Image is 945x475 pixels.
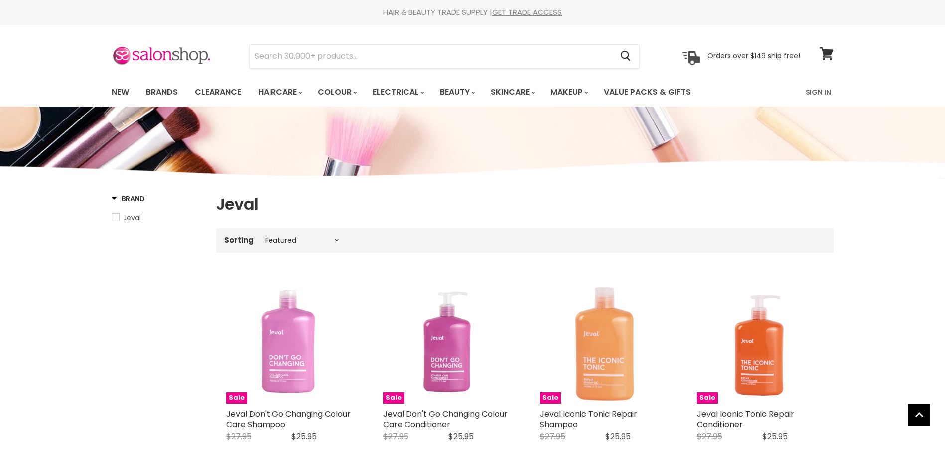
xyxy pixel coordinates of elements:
span: Sale [226,392,247,404]
span: Sale [697,392,718,404]
a: Value Packs & Gifts [596,82,698,103]
a: Jeval Iconic Tonic Repair Shampoo Jeval Iconic Tonic Repair Shampoo Sale [540,277,667,404]
span: $25.95 [762,431,788,442]
span: $27.95 [540,431,565,442]
span: Sale [540,392,561,404]
img: Jeval Iconic Tonic Repair Conditioner [717,277,804,404]
ul: Main menu [104,78,749,107]
h3: Brand [112,194,145,204]
span: Jeval [123,213,141,223]
a: Jeval Don't Go Changing Colour Care Shampoo [226,408,351,430]
a: Jeval Iconic Tonic Repair Shampoo [540,408,637,430]
a: Jeval Iconic Tonic Repair Conditioner Jeval Iconic Tonic Repair Conditioner Sale [697,277,824,404]
a: Skincare [483,82,541,103]
a: Jeval [112,212,204,223]
input: Search [250,45,613,68]
a: New [104,82,136,103]
img: Jeval Don't Go Changing Colour Care Shampoo [247,277,332,404]
a: Beauty [432,82,481,103]
h1: Jeval [216,194,834,215]
a: Clearance [187,82,249,103]
nav: Main [99,78,846,107]
span: $25.95 [291,431,317,442]
a: Jeval Don't Go Changing Colour Care Conditioner Jeval Don't Go Changing Colour Care Conditioner Sale [383,277,510,404]
a: Haircare [251,82,308,103]
button: Search [613,45,639,68]
a: Electrical [365,82,430,103]
a: Jeval Iconic Tonic Repair Conditioner [697,408,794,430]
a: Sign In [800,82,837,103]
a: Brands [138,82,185,103]
span: $25.95 [605,431,631,442]
img: Jeval Don't Go Changing Colour Care Conditioner [401,277,492,404]
div: HAIR & BEAUTY TRADE SUPPLY | [99,7,846,17]
p: Orders over $149 ship free! [707,51,800,60]
label: Sorting [224,236,254,244]
a: Colour [310,82,363,103]
span: Sale [383,392,404,404]
a: Jeval Don't Go Changing Colour Care Conditioner [383,408,508,430]
a: Makeup [543,82,594,103]
span: $27.95 [383,431,408,442]
span: $27.95 [226,431,252,442]
span: $27.95 [697,431,722,442]
form: Product [249,44,640,68]
img: Jeval Iconic Tonic Repair Shampoo [540,277,667,404]
span: $25.95 [448,431,474,442]
a: Jeval Don't Go Changing Colour Care Shampoo Jeval Don't Go Changing Colour Care Shampoo Sale [226,277,353,404]
a: GET TRADE ACCESS [492,7,562,17]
